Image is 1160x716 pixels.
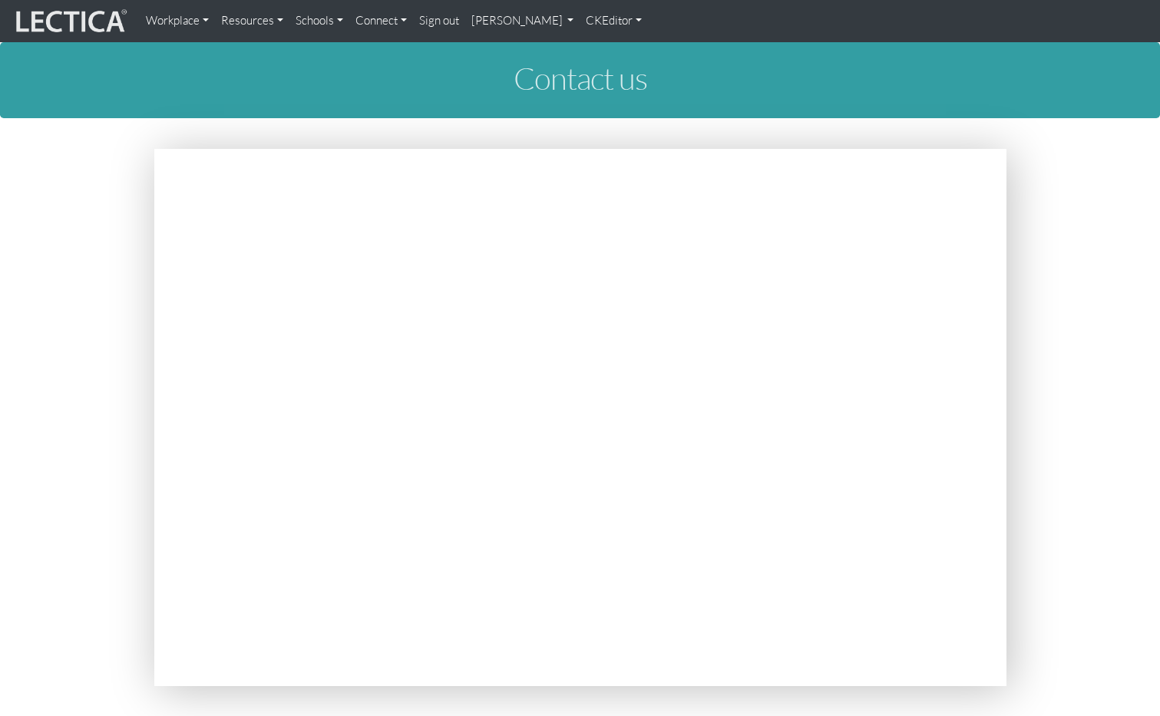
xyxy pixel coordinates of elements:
a: Connect [349,6,413,36]
a: Schools [289,6,349,36]
a: Workplace [140,6,215,36]
h1: Contact us [154,61,1006,95]
a: Sign out [413,6,465,36]
img: lecticalive [12,7,127,36]
a: [PERSON_NAME] [465,6,580,36]
a: Resources [215,6,289,36]
a: CKEditor [580,6,648,36]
